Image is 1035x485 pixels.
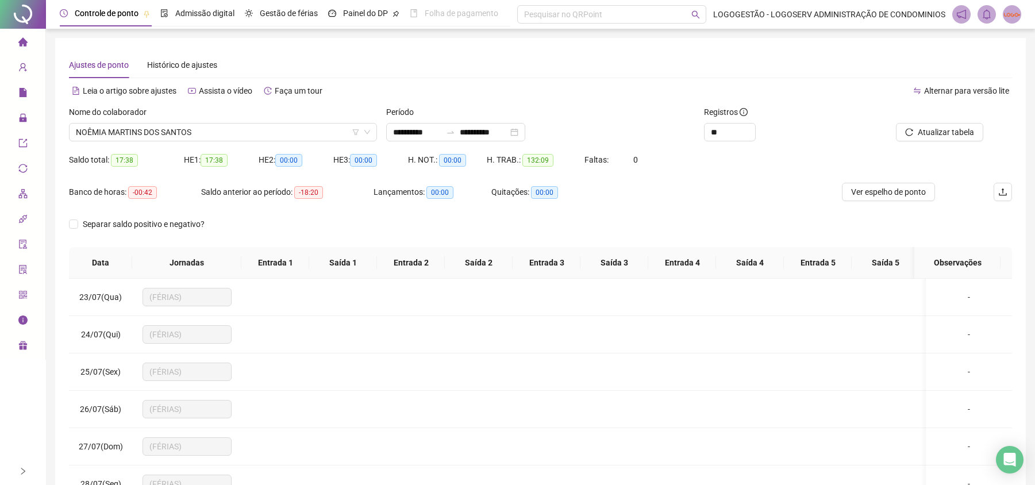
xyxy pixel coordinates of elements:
[18,336,28,359] span: gift
[374,186,491,199] div: Lançamentos:
[149,438,225,455] span: (FÉRIAS)
[175,9,234,18] span: Admissão digital
[704,106,748,118] span: Registros
[80,367,121,376] span: 25/07(Sex)
[184,153,259,167] div: HE 1:
[691,10,700,19] span: search
[328,9,336,17] span: dashboard
[111,154,138,167] span: 17:38
[716,247,784,279] th: Saída 4
[648,247,716,279] th: Entrada 4
[149,288,225,306] span: (FÉRIAS)
[81,330,121,339] span: 24/07(Qui)
[18,285,28,308] span: qrcode
[309,247,377,279] th: Saída 1
[487,153,584,167] div: H. TRAB.:
[259,153,333,167] div: HE 2:
[149,363,225,380] span: (FÉRIAS)
[446,128,455,137] span: swap-right
[924,256,991,269] span: Observações
[446,128,455,137] span: to
[18,108,28,131] span: lock
[69,247,132,279] th: Data
[143,10,150,17] span: pushpin
[18,184,28,207] span: apartment
[69,106,154,118] label: Nome do colaborador
[439,154,466,167] span: 00:00
[918,126,974,138] span: Atualizar tabela
[245,9,253,17] span: sun
[75,9,138,18] span: Controle de ponto
[350,154,377,167] span: 00:00
[201,186,374,199] div: Saldo anterior ao período:
[426,186,453,199] span: 00:00
[80,405,121,414] span: 26/07(Sáb)
[79,292,122,302] span: 23/07(Qua)
[241,247,309,279] th: Entrada 1
[393,10,399,17] span: pushpin
[842,183,935,201] button: Ver espelho de ponto
[18,83,28,106] span: file
[852,247,919,279] th: Saída 5
[633,155,638,164] span: 0
[199,86,252,95] span: Assista o vídeo
[60,9,68,17] span: clock-circle
[408,153,487,167] div: H. NOT.:
[584,155,610,164] span: Faltas:
[18,133,28,156] span: export
[968,367,970,376] span: -
[18,209,28,232] span: api
[160,9,168,17] span: file-done
[343,9,388,18] span: Painel do DP
[386,106,421,118] label: Período
[851,186,926,198] span: Ver espelho de ponto
[713,8,945,21] span: LOGOGESTÃO - LOGOSERV ADMINISTRAÇÃO DE CONDOMINIOS
[491,186,606,199] div: Quitações:
[924,86,1009,95] span: Alternar para versão lite
[896,123,983,141] button: Atualizar tabela
[18,260,28,283] span: solution
[914,247,1001,279] th: Observações
[260,9,318,18] span: Gestão de férias
[69,186,201,199] div: Banco de horas:
[69,60,129,70] span: Ajustes de ponto
[18,57,28,80] span: user-add
[19,467,27,475] span: right
[740,108,748,116] span: info-circle
[333,153,408,167] div: HE 3:
[275,154,302,167] span: 00:00
[79,442,123,451] span: 27/07(Dom)
[352,129,359,136] span: filter
[147,60,217,70] span: Histórico de ajustes
[128,186,157,199] span: -00:42
[149,326,225,343] span: (FÉRIAS)
[445,247,513,279] th: Saída 2
[913,87,921,95] span: swap
[18,159,28,182] span: sync
[18,310,28,333] span: info-circle
[425,9,498,18] span: Folha de pagamento
[968,330,970,339] span: -
[364,129,371,136] span: down
[275,86,322,95] span: Faça um tour
[18,234,28,257] span: audit
[294,186,323,199] span: -18:20
[18,32,28,55] span: home
[968,405,970,414] span: -
[522,154,553,167] span: 132:09
[132,247,241,279] th: Jornadas
[996,446,1024,474] div: Open Intercom Messenger
[905,128,913,136] span: reload
[264,87,272,95] span: history
[784,247,852,279] th: Entrada 5
[410,9,418,17] span: book
[69,153,184,167] div: Saldo total:
[1003,6,1021,23] img: 2423
[956,9,967,20] span: notification
[998,187,1007,197] span: upload
[982,9,992,20] span: bell
[580,247,648,279] th: Saída 3
[968,442,970,451] span: -
[377,247,445,279] th: Entrada 2
[513,247,580,279] th: Entrada 3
